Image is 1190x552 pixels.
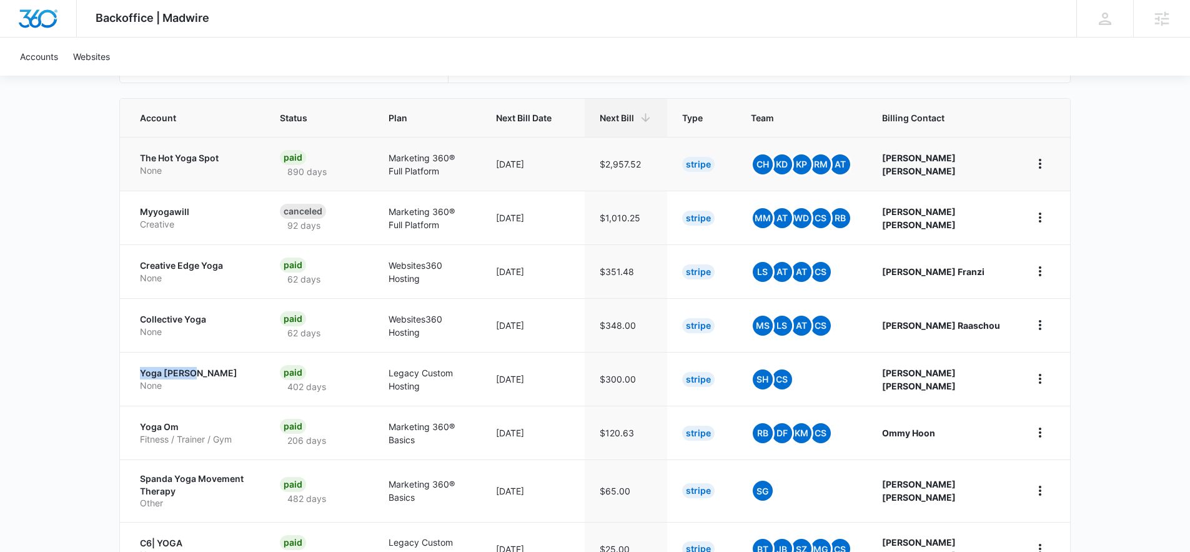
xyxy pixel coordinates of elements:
a: Creative Edge YogaNone [140,259,250,284]
strong: [PERSON_NAME] [PERSON_NAME] [882,479,956,503]
a: Collective YogaNone [140,313,250,338]
span: Team [751,111,834,124]
span: AT [791,262,811,282]
p: Marketing 360® Basics [389,420,466,446]
span: LS [753,262,773,282]
p: Marketing 360® Full Platform [389,205,466,231]
span: At [772,262,792,282]
a: Yoga [PERSON_NAME]None [140,367,250,391]
span: Status [280,111,340,124]
div: Stripe [682,211,715,226]
td: $1,010.25 [585,191,667,244]
td: $300.00 [585,352,667,406]
button: home [1030,315,1050,335]
span: SH [753,369,773,389]
button: home [1030,423,1050,443]
div: Stripe [682,483,715,498]
span: AT [791,316,811,336]
span: Plan [389,111,466,124]
p: 62 days [280,326,328,339]
p: 890 days [280,165,334,178]
span: WD [791,208,811,228]
p: The Hot Yoga Spot [140,152,250,164]
p: Myyogawill [140,206,250,218]
strong: [PERSON_NAME] [PERSON_NAME] [882,368,956,391]
td: [DATE] [481,244,585,298]
span: KP [791,154,811,174]
p: Websites360 Hosting [389,259,466,285]
p: None [140,326,250,338]
a: Yoga OmFitness / Trainer / Gym [140,421,250,445]
div: Paid [280,150,306,165]
td: $120.63 [585,406,667,459]
p: None [140,272,250,284]
div: Paid [280,311,306,326]
p: Yoga [PERSON_NAME] [140,367,250,379]
div: Canceled [280,204,326,219]
strong: [PERSON_NAME] [PERSON_NAME] [882,153,956,176]
p: 482 days [280,492,334,505]
span: SG [753,481,773,501]
p: Creative Edge Yoga [140,259,250,272]
span: RM [811,154,831,174]
a: Websites [66,38,117,76]
p: Collective Yoga [140,313,250,326]
p: Other [140,497,250,509]
p: Spanda Yoga Movement Therapy [140,473,250,497]
td: [DATE] [481,459,585,522]
div: Paid [280,258,306,273]
span: AT [830,154,850,174]
button: home [1030,369,1050,389]
p: C6| YOGA [140,537,250,549]
p: Websites360 Hosting [389,313,466,339]
strong: [PERSON_NAME] Raaschou [882,320,1000,331]
span: Next Bill Date [496,111,552,124]
td: [DATE] [481,352,585,406]
button: home [1030,261,1050,281]
p: 62 days [280,273,328,286]
span: Type [682,111,703,124]
a: MyyogawillCreative [140,206,250,230]
span: Account [140,111,232,124]
span: CS [772,369,792,389]
td: $348.00 [585,298,667,352]
div: Paid [280,365,306,380]
strong: [PERSON_NAME] Franzi [882,266,984,277]
p: None [140,164,250,177]
span: Billing Contact [882,111,1000,124]
span: CS [811,423,831,443]
div: Stripe [682,157,715,172]
div: Stripe [682,264,715,279]
a: The Hot Yoga SpotNone [140,152,250,176]
p: Marketing 360® Full Platform [389,151,466,178]
p: Legacy Custom Hosting [389,366,466,393]
span: Backoffice | Madwire [96,11,209,24]
div: Paid [280,535,306,550]
p: 92 days [280,219,328,232]
a: Accounts [12,38,66,76]
td: [DATE] [481,137,585,191]
span: CH [753,154,773,174]
td: $351.48 [585,244,667,298]
button: home [1030,154,1050,174]
div: Paid [280,477,306,492]
div: Paid [280,419,306,434]
td: $65.00 [585,459,667,522]
div: Stripe [682,318,715,333]
span: LS [772,316,792,336]
span: RB [753,423,773,443]
span: RB [830,208,850,228]
span: Next Bill [600,111,634,124]
button: home [1030,481,1050,501]
p: Creative [140,218,250,231]
span: MM [753,208,773,228]
p: Fitness / Trainer / Gym [140,433,250,446]
button: home [1030,208,1050,228]
span: At [772,208,792,228]
span: CS [811,208,831,228]
a: Spanda Yoga Movement TherapyOther [140,473,250,509]
p: 402 days [280,380,334,393]
p: None [140,379,250,392]
span: CS [811,262,831,282]
span: MS [753,316,773,336]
